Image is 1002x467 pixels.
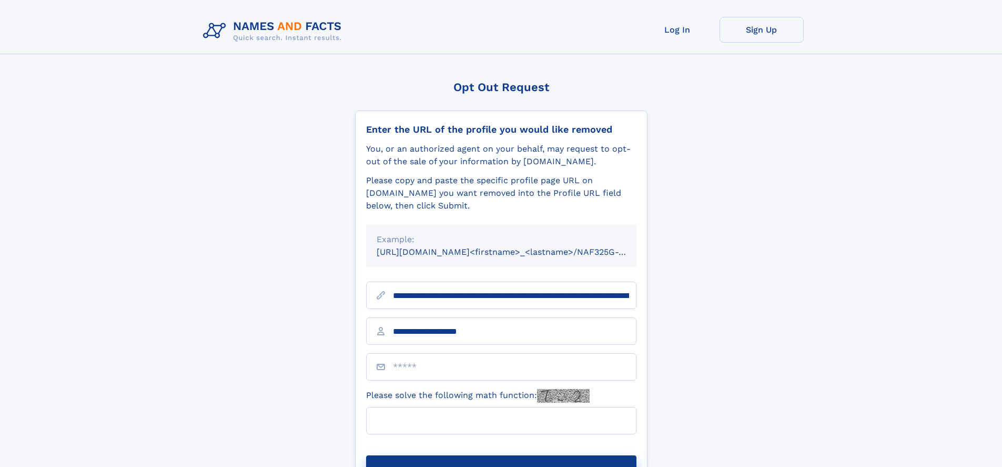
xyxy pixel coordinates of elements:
[366,389,590,403] label: Please solve the following math function:
[377,247,656,257] small: [URL][DOMAIN_NAME]<firstname>_<lastname>/NAF325G-xxxxxxxx
[199,17,350,45] img: Logo Names and Facts
[355,81,647,94] div: Opt Out Request
[366,174,636,212] div: Please copy and paste the specific profile page URL on [DOMAIN_NAME] you want removed into the Pr...
[720,17,804,43] a: Sign Up
[377,233,626,246] div: Example:
[635,17,720,43] a: Log In
[366,143,636,168] div: You, or an authorized agent on your behalf, may request to opt-out of the sale of your informatio...
[366,124,636,135] div: Enter the URL of the profile you would like removed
